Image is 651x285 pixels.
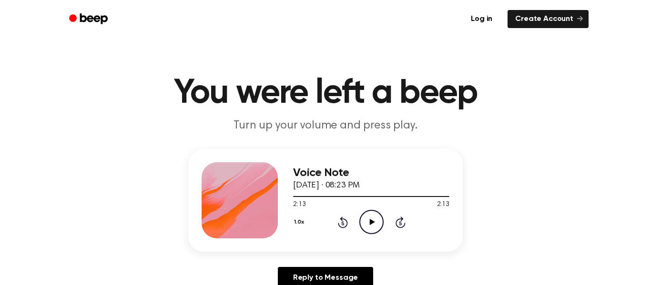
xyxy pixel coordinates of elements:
span: 2:13 [293,200,305,210]
a: Beep [62,10,116,29]
span: 2:13 [437,200,449,210]
a: Log in [461,8,502,30]
h3: Voice Note [293,167,449,179]
span: [DATE] · 08:23 PM [293,181,360,190]
a: Create Account [508,10,589,28]
p: Turn up your volume and press play. [142,118,509,134]
h1: You were left a beep [81,76,570,110]
button: 1.0x [293,214,307,230]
